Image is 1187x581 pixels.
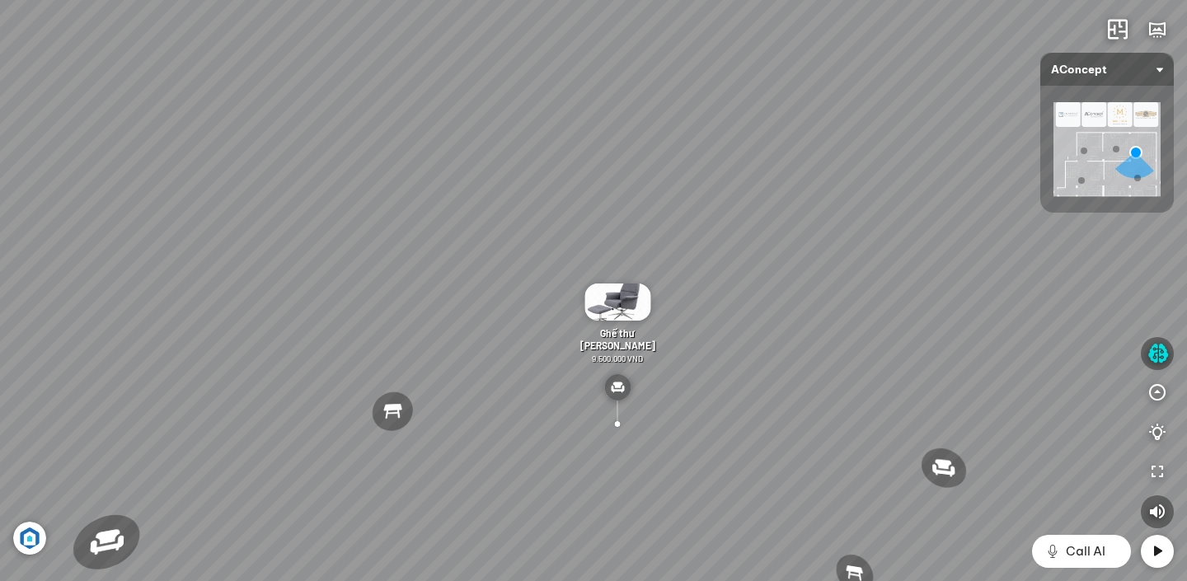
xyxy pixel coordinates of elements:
span: AConcept [1051,53,1163,86]
img: AConcept_CTMHTJT2R6E4.png [1053,102,1161,196]
span: Call AI [1066,541,1105,561]
span: 9.500.000 VND [592,354,643,363]
img: type_sofa_CL2K24RXHCN6.svg [604,374,631,401]
span: Ghế thư [PERSON_NAME] [580,327,655,351]
button: Call AI [1032,535,1131,568]
img: Artboard_6_4x_1_F4RHW9YJWHU.jpg [13,522,46,555]
img: Gh__th__gi_n_Al_VLUMKJWJ77CD.gif [584,283,650,321]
